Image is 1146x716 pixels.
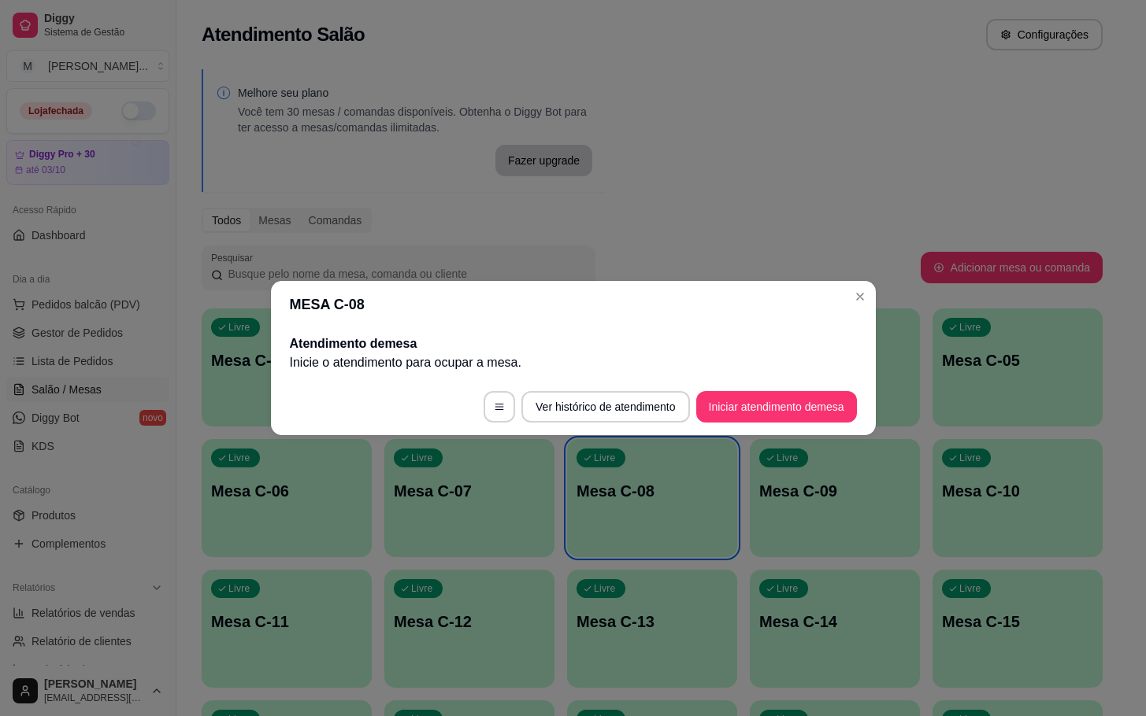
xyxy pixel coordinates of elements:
button: Ver histórico de atendimento [521,391,689,423]
button: Close [847,284,873,309]
p: Inicie o atendimento para ocupar a mesa . [290,353,857,372]
header: MESA C-08 [271,281,876,328]
h2: Atendimento de mesa [290,334,857,353]
button: Iniciar atendimento demesa [696,391,857,423]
